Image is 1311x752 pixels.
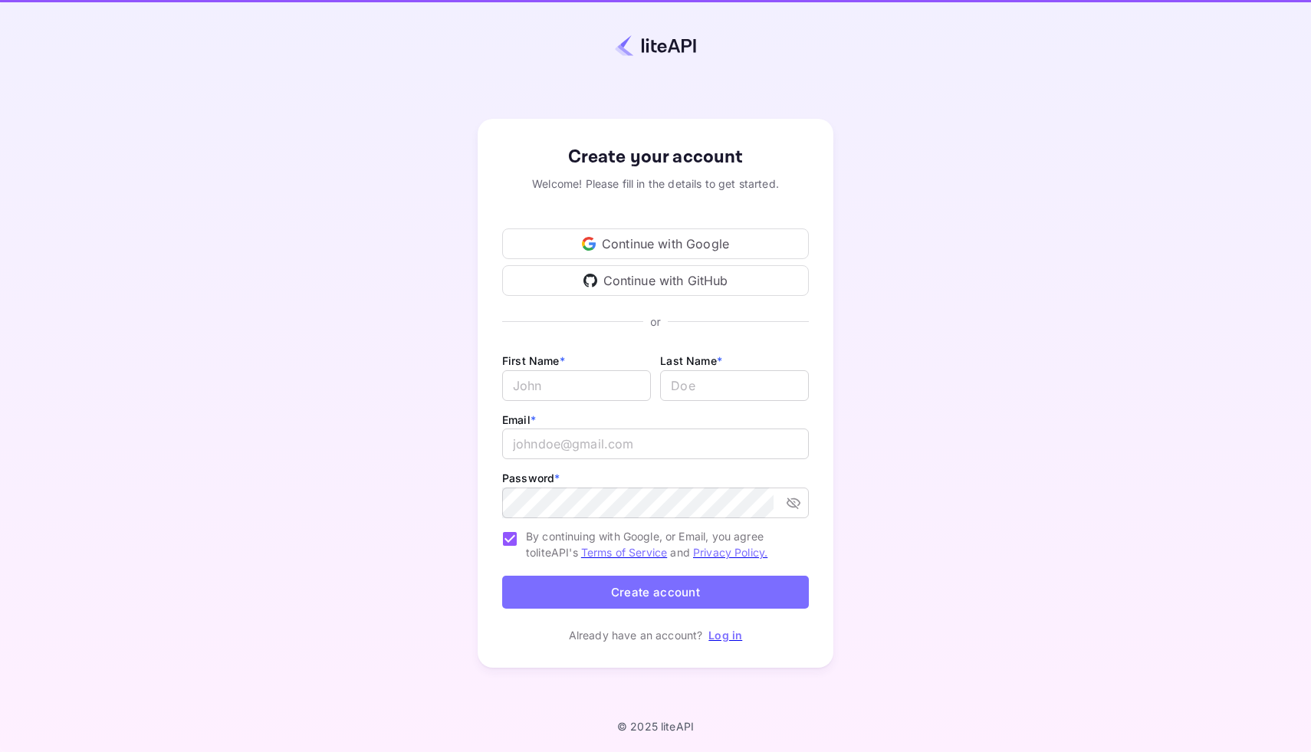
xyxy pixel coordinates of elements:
label: Email [502,413,536,426]
p: © 2025 liteAPI [617,720,694,733]
div: Create your account [502,143,809,171]
p: Already have an account? [569,627,703,643]
label: First Name [502,354,565,367]
a: Terms of Service [581,546,667,559]
a: Privacy Policy. [693,546,767,559]
input: John [502,370,651,401]
input: Doe [660,370,809,401]
button: toggle password visibility [780,489,807,517]
span: By continuing with Google, or Email, you agree to liteAPI's and [526,528,797,560]
a: Log in [708,629,742,642]
label: Password [502,471,560,484]
input: johndoe@gmail.com [502,429,809,459]
button: Create account [502,576,809,609]
div: Continue with Google [502,228,809,259]
label: Last Name [660,354,722,367]
div: Continue with GitHub [502,265,809,296]
div: Welcome! Please fill in the details to get started. [502,176,809,192]
img: liteapi [615,34,696,57]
